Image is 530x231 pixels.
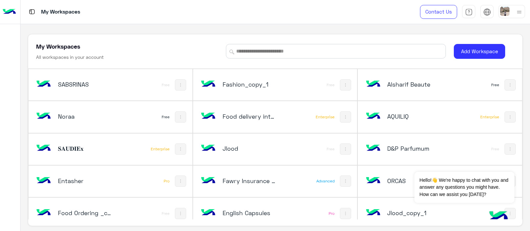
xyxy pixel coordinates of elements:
[3,5,16,19] img: Logo
[199,107,217,125] img: bot image
[36,42,80,50] h5: My Workspaces
[480,114,499,120] div: Enterprise
[387,112,442,120] h5: AQUILIQ
[199,204,217,222] img: bot image
[58,177,113,185] h5: Entasher
[500,7,509,16] img: userImage
[462,5,475,19] a: tab
[36,54,104,60] h6: All workspaces in your account
[162,82,170,88] div: Free
[364,172,382,190] img: bot image
[414,172,514,203] span: Hello!👋 We're happy to chat with you and answer any questions you might have. How can we assist y...
[487,205,510,228] img: hulul-logo.png
[35,204,53,222] img: bot image
[223,144,277,152] h5: Jlood
[387,209,442,217] h5: Jlood_copy_1
[199,139,217,157] img: 146205905242462
[151,146,170,152] div: Enterprise
[223,177,277,185] h5: Fawry Insurance Brokerage`s
[387,80,442,88] h5: Alsharif Beaute
[316,178,335,184] div: Advanced
[454,44,505,59] button: Add Workspace
[223,112,277,120] h5: Food delivery interaction
[199,172,217,190] img: bot image
[491,82,499,88] div: Free
[58,144,113,152] h5: 𝐒𝐀𝐔𝐃𝐈𝐄𝐱
[364,107,382,125] img: bot image
[364,139,382,157] img: bot image
[199,75,217,93] img: 106211162022774
[515,8,523,16] img: profile
[164,178,170,184] div: Pro
[35,172,53,190] img: bot image
[316,114,335,120] div: Enterprise
[58,112,113,120] h5: Noraa
[223,80,277,88] h5: Fashion_copy_1
[28,8,36,16] img: tab
[327,146,335,152] div: Free
[483,8,491,16] img: tab
[35,75,53,93] img: bot image
[420,5,457,19] a: Contact Us
[387,144,442,152] h5: D&P Parfumum
[35,139,53,157] img: bot image
[41,8,80,17] p: My Workspaces
[35,107,53,125] img: 111445085349129
[329,211,335,216] div: Pro
[58,80,113,88] h5: SABSRINAS
[223,209,277,217] h5: English Capsules
[465,8,473,16] img: tab
[364,75,382,93] img: bot image
[327,82,335,88] div: Free
[364,204,382,222] img: bot image
[162,114,170,120] div: Free
[387,177,442,185] h5: ORCAS
[162,211,170,216] div: Free
[58,209,113,217] h5: Food Ordering _copy_1
[491,146,499,152] div: Free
